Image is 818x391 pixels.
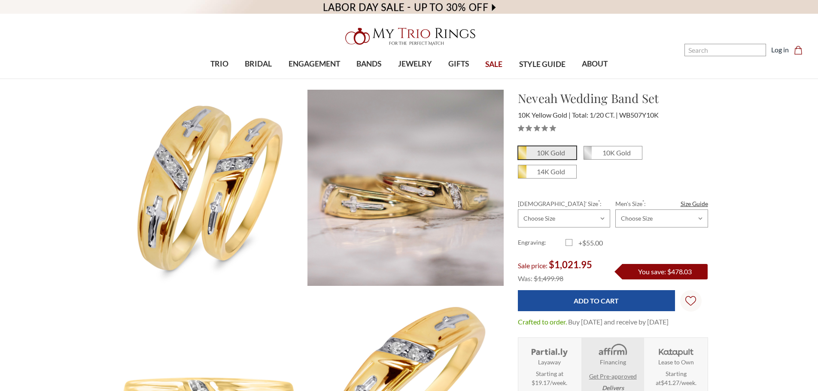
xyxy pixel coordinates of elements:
a: Size Guide [681,199,708,208]
a: JEWELRY [389,50,440,78]
span: ABOUT [582,58,608,70]
a: Get Pre-approved [589,372,637,381]
span: $1,021.95 [549,259,592,270]
input: Add to Cart [518,290,675,311]
img: Photo of Neveah 1/20 ct tw. Wedding Band Set 10K Yellow Gold [WB507Y] [307,90,504,286]
span: $1,499.98 [534,274,563,282]
img: Katapult [656,343,696,358]
button: submenu toggle [215,78,224,79]
span: 10K Yellow Gold [518,146,576,159]
a: Log in [771,45,789,55]
span: You save: $478.03 [638,267,692,276]
span: 14K Yellow Gold [518,165,576,178]
span: Sale price: [518,261,547,270]
button: submenu toggle [590,78,599,79]
label: [DEMOGRAPHIC_DATA]' Size : [518,199,610,208]
dd: Buy [DATE] and receive by [DATE] [568,317,669,327]
svg: Wish Lists [685,269,696,333]
a: STYLE GUIDE [511,51,573,79]
label: Engraving: [518,238,566,248]
span: SALE [485,59,502,70]
button: submenu toggle [254,78,263,79]
span: $41.27/week [661,379,695,386]
span: STYLE GUIDE [519,59,566,70]
a: TRIO [202,50,237,78]
span: BANDS [356,58,381,70]
span: 10K Yellow Gold [518,111,571,119]
a: ENGAGEMENT [280,50,348,78]
span: Was: [518,274,532,282]
span: Total: 1/20 CT. [572,111,618,119]
a: BRIDAL [237,50,280,78]
img: Layaway [529,343,569,358]
button: submenu toggle [454,78,463,79]
a: BANDS [348,50,389,78]
img: Affirm [593,343,633,358]
span: JEWELRY [398,58,432,70]
em: 14K Gold [537,167,565,176]
a: My Trio Rings [237,23,581,50]
span: TRIO [210,58,228,70]
strong: Financing [600,358,626,367]
a: Cart with 0 items [794,45,808,55]
span: 10K White Gold [584,146,642,159]
a: Wish Lists [680,290,702,312]
button: submenu toggle [411,78,419,79]
a: SALE [477,51,511,79]
strong: Layaway [538,358,561,367]
a: ABOUT [574,50,616,78]
span: BRIDAL [245,58,272,70]
h1: Neveah Wedding Band Set [518,89,708,107]
input: Search [684,44,766,56]
em: 10K Gold [602,149,631,157]
svg: cart.cart_preview [794,46,803,55]
button: submenu toggle [310,78,319,79]
span: Starting at . [648,369,705,387]
label: +$55.00 [566,238,613,248]
label: Men's Size : [615,199,708,208]
img: Photo of Neveah 1/20 ct tw. Wedding Band Set 10K Yellow Gold [WB507Y] [111,90,307,286]
span: Starting at $19.17/week. [532,369,567,387]
img: My Trio Rings [341,23,478,50]
a: GIFTS [440,50,477,78]
dt: Crafted to order. [518,317,567,327]
em: 10K Gold [537,149,565,157]
button: submenu toggle [365,78,373,79]
span: WB507Y10K [619,111,659,119]
strong: Lease to Own [658,358,694,367]
span: ENGAGEMENT [289,58,340,70]
span: GIFTS [448,58,469,70]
